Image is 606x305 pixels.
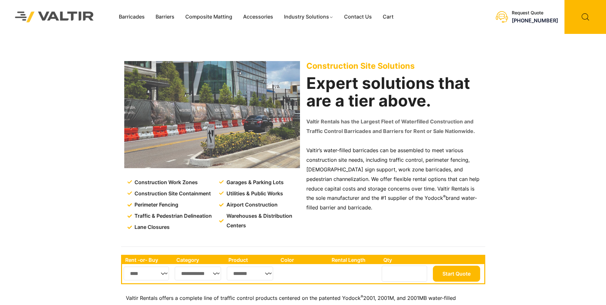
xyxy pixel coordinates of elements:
th: Rental Length [328,256,380,264]
span: Traffic & Pedestrian Delineation [133,211,212,221]
a: Barriers [150,12,180,22]
sup: ® [361,294,363,299]
sup: ® [443,194,446,199]
span: Perimeter Fencing [133,200,178,210]
th: Category [173,256,226,264]
span: Construction Site Containment [133,189,211,199]
a: Barricades [113,12,150,22]
th: Color [277,256,329,264]
span: Warehouses & Distribution Centers [225,211,301,231]
span: Construction Work Zones [133,178,198,187]
div: Request Quote [512,10,558,16]
a: Industry Solutions [279,12,339,22]
p: Construction Site Solutions [306,61,482,71]
th: Rent -or- Buy [122,256,173,264]
a: Contact Us [339,12,377,22]
span: Garages & Parking Lots [225,178,284,187]
a: [PHONE_NUMBER] [512,17,558,24]
button: Start Quote [433,266,480,282]
span: Lane Closures [133,223,170,232]
a: Cart [377,12,399,22]
th: Qty [380,256,431,264]
a: Accessories [238,12,279,22]
span: Airport Construction [225,200,278,210]
p: Valtir Rentals has the Largest Fleet of Waterfilled Construction and Traffic Control Barricades a... [306,117,482,136]
img: Valtir Rentals [7,3,102,30]
th: Product [225,256,277,264]
p: Valtir’s water-filled barricades can be assembled to meet various construction site needs, includ... [306,146,482,213]
span: Utilities & Public Works [225,189,283,199]
h2: Expert solutions that are a tier above. [306,74,482,110]
a: Composite Matting [180,12,238,22]
span: Valtir Rentals offers a complete line of traffic control products centered on the patented Yodock [126,295,361,301]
